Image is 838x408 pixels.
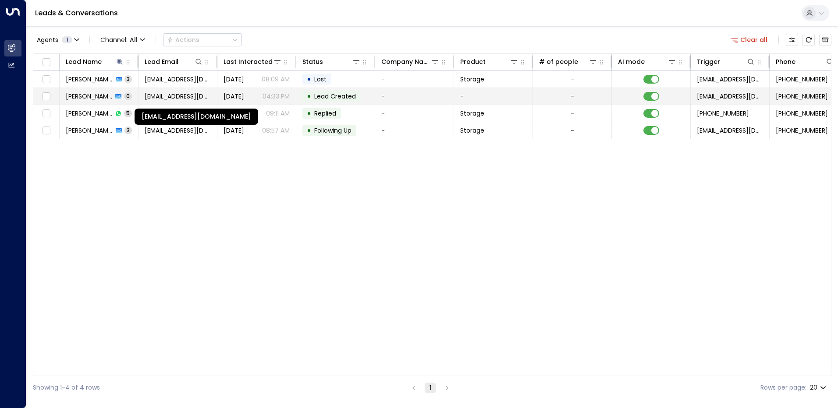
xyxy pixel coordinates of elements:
[307,72,311,87] div: •
[224,56,282,67] div: Last Interacted
[539,56,578,67] div: # of people
[35,8,118,18] a: Leads & Conversations
[697,92,763,101] span: leads@space-station.co.uk
[697,56,720,67] div: Trigger
[97,34,149,46] span: Channel:
[571,126,574,135] div: -
[460,109,484,118] span: Storage
[41,108,52,119] span: Toggle select row
[307,123,311,138] div: •
[381,56,431,67] div: Company Name
[307,89,311,104] div: •
[145,56,178,67] div: Lead Email
[375,88,454,105] td: -
[97,34,149,46] button: Channel:All
[37,37,58,43] span: Agents
[571,109,574,118] div: -
[728,34,771,46] button: Clear all
[408,382,453,393] nav: pagination navigation
[224,92,244,101] span: Aug 25, 2025
[224,56,273,67] div: Last Interacted
[776,109,828,118] span: +447929471407
[66,56,102,67] div: Lead Name
[819,34,831,46] button: Archived Leads
[224,126,244,135] span: Jul 08, 2025
[130,36,138,43] span: All
[66,75,113,84] span: Moira Nowak
[539,56,597,67] div: # of people
[145,126,211,135] span: rachaelnowak@gmail.com
[124,127,132,134] span: 3
[786,34,798,46] button: Customize
[314,109,336,118] span: Replied
[571,75,574,84] div: -
[163,33,242,46] button: Actions
[697,109,749,118] span: +447929471407
[307,106,311,121] div: •
[776,56,795,67] div: Phone
[145,56,203,67] div: Lead Email
[145,92,211,101] span: moiran41@yahoo.co.uk
[697,75,763,84] span: leads@space-station.co.uk
[314,92,356,101] span: Lead Created
[314,126,352,135] span: Following Up
[460,126,484,135] span: Storage
[263,92,290,101] p: 04:33 PM
[41,91,52,102] span: Toggle select row
[135,109,258,125] div: [EMAIL_ADDRESS][DOMAIN_NAME]
[375,105,454,122] td: -
[375,71,454,88] td: -
[124,109,132,117] span: 5
[41,125,52,136] span: Toggle select row
[145,75,211,84] span: moiran41@yahoo.co.uk
[760,383,806,392] label: Rows per page:
[802,34,815,46] span: Refresh
[262,75,290,84] p: 08:09 AM
[163,33,242,46] div: Button group with a nested menu
[776,75,828,84] span: +447494434857
[66,126,113,135] span: Rachael Nowak
[697,126,763,135] span: leads@space-station.co.uk
[454,88,533,105] td: -
[302,56,323,67] div: Status
[262,126,290,135] p: 08:57 AM
[302,56,361,67] div: Status
[66,92,113,101] span: Moira Nowak
[571,92,574,101] div: -
[776,56,834,67] div: Phone
[266,109,290,118] p: 09:11 AM
[697,56,755,67] div: Trigger
[776,92,828,101] span: +447494434857
[776,126,828,135] span: +447929471407
[66,109,113,118] span: Rachael Nowak
[381,56,440,67] div: Company Name
[810,381,828,394] div: 20
[41,74,52,85] span: Toggle select row
[33,383,100,392] div: Showing 1-4 of 4 rows
[33,34,82,46] button: Agents1
[460,75,484,84] span: Storage
[618,56,676,67] div: AI mode
[425,383,436,393] button: page 1
[124,75,132,83] span: 3
[62,36,72,43] span: 1
[66,56,124,67] div: Lead Name
[124,92,132,100] span: 0
[375,122,454,139] td: -
[618,56,645,67] div: AI mode
[314,75,327,84] span: Lost
[167,36,199,44] div: Actions
[224,75,244,84] span: Aug 27, 2025
[41,57,52,68] span: Toggle select all
[460,56,486,67] div: Product
[460,56,518,67] div: Product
